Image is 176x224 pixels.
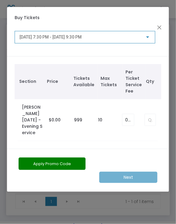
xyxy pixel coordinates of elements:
span: [DATE] 7:30 PM - [DATE] 9:30 PM [19,35,82,39]
span: Section [19,78,41,85]
label: [PERSON_NAME][DATE] - Evening Service [22,104,43,136]
label: 10 [98,117,102,123]
span: Max Tickets [100,75,119,88]
button: Close [155,24,163,32]
input: Qty [145,114,155,126]
span: Price [47,78,67,85]
span: Per Ticket Service Fee [125,69,143,94]
h4: Buy Tickets [12,15,149,29]
span: $0.00 [49,117,61,123]
label: 999 [74,117,83,123]
span: Qty [146,78,158,85]
span: Tickets Available [73,75,94,88]
button: Apply Promo Code [19,158,86,170]
input: Enter Service Fee [122,114,134,126]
